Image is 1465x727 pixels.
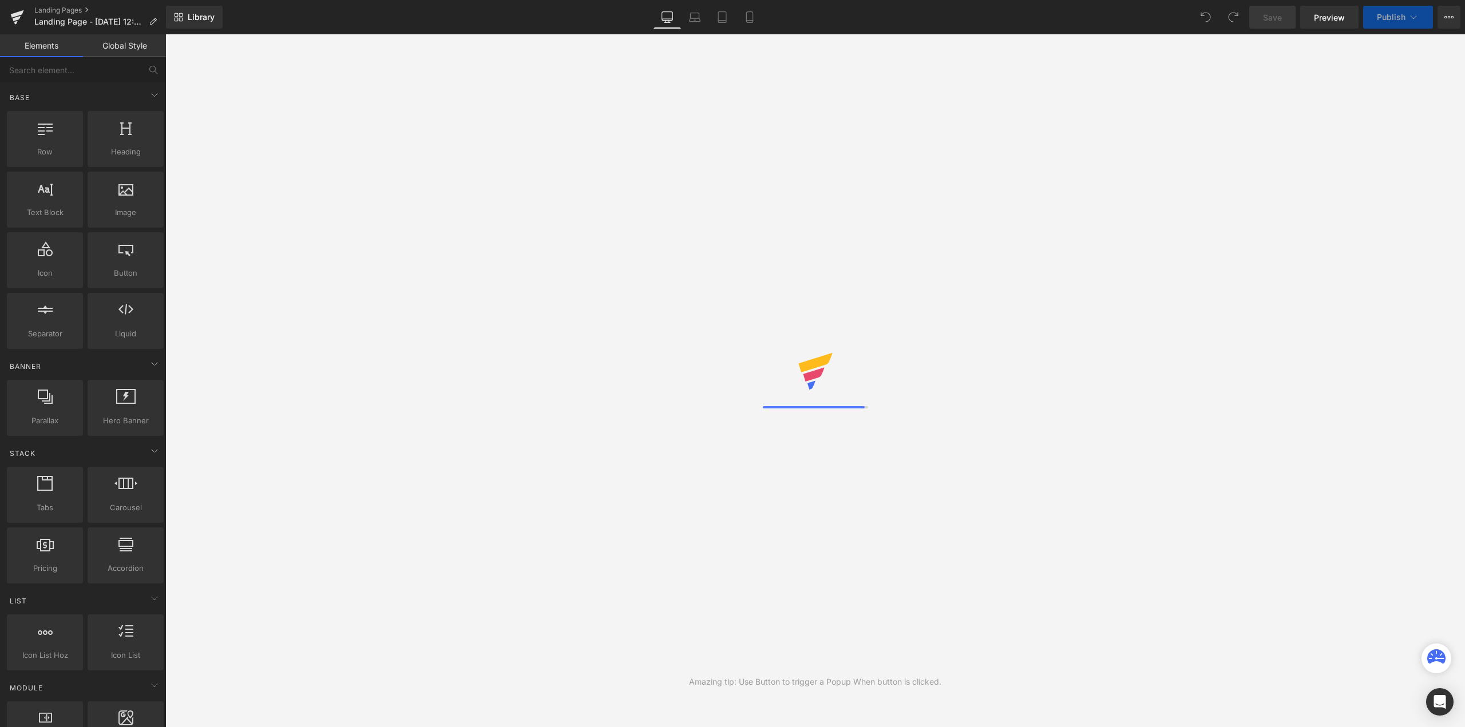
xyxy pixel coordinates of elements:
[10,328,80,340] span: Separator
[1222,6,1245,29] button: Redo
[1300,6,1359,29] a: Preview
[9,92,31,103] span: Base
[166,6,223,29] a: New Library
[91,267,160,279] span: Button
[1363,6,1433,29] button: Publish
[91,415,160,427] span: Hero Banner
[10,415,80,427] span: Parallax
[10,502,80,514] span: Tabs
[91,502,160,514] span: Carousel
[1438,6,1460,29] button: More
[654,6,681,29] a: Desktop
[9,595,28,606] span: List
[10,267,80,279] span: Icon
[1263,11,1282,23] span: Save
[708,6,736,29] a: Tablet
[91,146,160,158] span: Heading
[34,17,144,26] span: Landing Page - [DATE] 12:47:38
[188,12,215,22] span: Library
[91,328,160,340] span: Liquid
[1426,688,1454,716] div: Open Intercom Messenger
[1314,11,1345,23] span: Preview
[10,562,80,574] span: Pricing
[9,448,37,459] span: Stack
[1377,13,1405,22] span: Publish
[10,649,80,661] span: Icon List Hoz
[1194,6,1217,29] button: Undo
[91,649,160,661] span: Icon List
[10,206,80,219] span: Text Block
[9,361,42,372] span: Banner
[10,146,80,158] span: Row
[91,206,160,219] span: Image
[91,562,160,574] span: Accordion
[689,676,941,688] div: Amazing tip: Use Button to trigger a Popup When button is clicked.
[736,6,763,29] a: Mobile
[681,6,708,29] a: Laptop
[9,682,44,693] span: Module
[83,34,166,57] a: Global Style
[34,6,166,15] a: Landing Pages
